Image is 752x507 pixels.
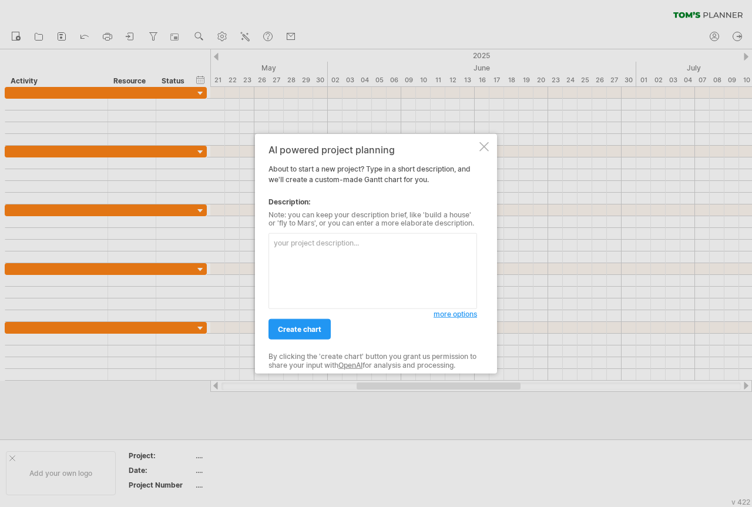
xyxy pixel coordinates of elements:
a: more options [434,309,477,320]
div: By clicking the 'create chart' button you grant us permission to share your input with for analys... [268,352,477,370]
span: more options [434,310,477,318]
a: OpenAI [338,360,362,369]
div: AI powered project planning [268,144,477,155]
div: About to start a new project? Type in a short description, and we'll create a custom-made Gantt c... [268,144,477,363]
a: create chart [268,319,331,340]
div: Description: [268,196,477,207]
div: Note: you can keep your description brief, like 'build a house' or 'fly to Mars', or you can ente... [268,210,477,227]
span: create chart [278,325,321,334]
